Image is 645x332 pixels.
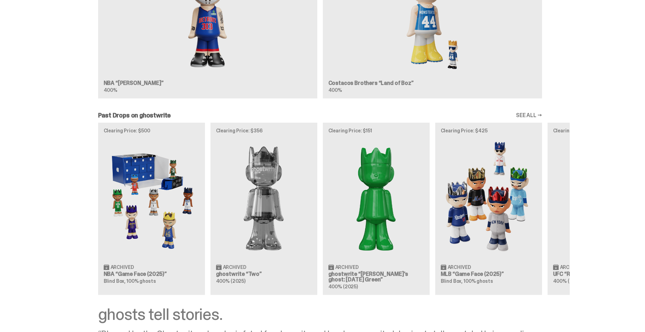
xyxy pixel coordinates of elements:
[216,271,312,277] h3: ghostwrite “Two”
[441,271,536,277] h3: MLB “Game Face (2025)”
[335,265,359,270] span: Archived
[104,80,312,86] h3: NBA “[PERSON_NAME]”
[111,265,134,270] span: Archived
[127,278,156,284] span: 100% ghosts
[328,87,342,93] span: 400%
[448,265,471,270] span: Archived
[441,139,536,258] img: Game Face (2025)
[223,265,246,270] span: Archived
[104,128,199,133] p: Clearing Price: $500
[516,113,542,118] a: SEE ALL →
[98,112,171,119] h2: Past Drops on ghostwrite
[435,123,542,295] a: Clearing Price: $425 Game Face (2025) Archived
[553,278,583,284] span: 400% (2025)
[98,123,205,295] a: Clearing Price: $500 Game Face (2025) Archived
[98,306,542,323] div: ghosts tell stories.
[328,139,424,258] img: Schrödinger's ghost: Sunday Green
[104,271,199,277] h3: NBA “Game Face (2025)”
[104,87,117,93] span: 400%
[216,278,246,284] span: 400% (2025)
[328,128,424,133] p: Clearing Price: $151
[328,80,536,86] h3: Costacos Brothers “Land of Boz”
[216,139,312,258] img: Two
[323,123,430,295] a: Clearing Price: $151 Schrödinger's ghost: Sunday Green Archived
[328,271,424,282] h3: ghostwrite “[PERSON_NAME]'s ghost: [DATE] Green”
[104,278,126,284] span: Blind Box,
[104,139,199,258] img: Game Face (2025)
[441,128,536,133] p: Clearing Price: $425
[216,128,312,133] p: Clearing Price: $356
[560,265,583,270] span: Archived
[464,278,493,284] span: 100% ghosts
[210,123,317,295] a: Clearing Price: $356 Two Archived
[328,283,358,290] span: 400% (2025)
[441,278,463,284] span: Blind Box,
